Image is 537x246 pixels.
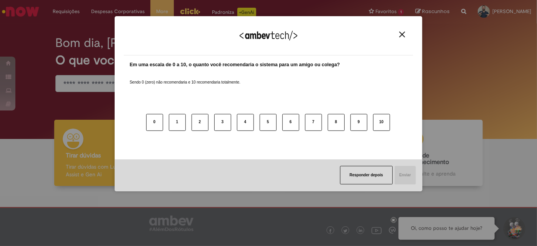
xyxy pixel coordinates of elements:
label: Em uma escala de 0 a 10, o quanto você recomendaria o sistema para um amigo ou colega? [130,61,340,69]
button: 6 [282,114,299,131]
button: 2 [192,114,208,131]
label: Sendo 0 (zero) não recomendaria e 10 recomendaria totalmente. [130,70,240,85]
button: 7 [305,114,322,131]
button: 8 [328,114,345,131]
button: 5 [260,114,277,131]
button: 4 [237,114,254,131]
button: 0 [146,114,163,131]
button: 3 [214,114,231,131]
button: 1 [169,114,186,131]
img: Logo Ambevtech [240,31,297,40]
button: 9 [350,114,367,131]
button: Responder depois [340,166,393,184]
img: Close [399,32,405,37]
button: Close [397,31,407,38]
button: 10 [373,114,390,131]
